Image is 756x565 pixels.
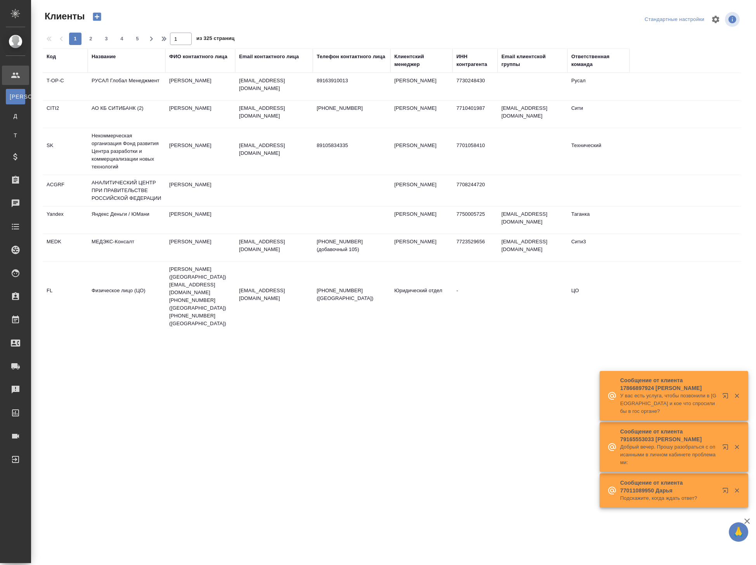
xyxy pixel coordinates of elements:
[239,104,309,120] p: [EMAIL_ADDRESS][DOMAIN_NAME]
[10,93,21,101] span: [PERSON_NAME]
[317,142,387,149] p: 89105834335
[501,53,564,68] div: Email клиентской группы
[453,206,498,234] td: 7750005725
[453,101,498,128] td: 7710401987
[196,34,234,45] span: из 325 страниц
[10,112,21,120] span: Д
[390,101,453,128] td: [PERSON_NAME]
[6,89,25,104] a: [PERSON_NAME]
[567,73,629,100] td: Русал
[729,444,745,451] button: Закрыть
[43,138,88,165] td: SK
[88,175,165,206] td: АНАЛИТИЧЕСКИЙ ЦЕНТР ПРИ ПРАВИТЕЛЬСТВЕ РОССИЙСКОЙ ФЕДЕРАЦИИ
[706,10,725,29] span: Настроить таблицу
[43,283,88,310] td: FL
[725,12,741,27] span: Посмотреть информацию
[88,283,165,310] td: Физическое лицо (ЦО)
[729,392,745,399] button: Закрыть
[165,206,235,234] td: [PERSON_NAME]
[453,177,498,204] td: 7708244720
[567,101,629,128] td: Сити
[116,35,128,43] span: 4
[10,132,21,139] span: Т
[317,77,387,85] p: 89163910013
[498,101,567,128] td: [EMAIL_ADDRESS][DOMAIN_NAME]
[239,287,309,302] p: [EMAIL_ADDRESS][DOMAIN_NAME]
[43,10,85,23] span: Клиенты
[43,177,88,204] td: ACGRF
[85,33,97,45] button: 2
[88,10,106,23] button: Создать
[456,53,494,68] div: ИНН контрагента
[85,35,97,43] span: 2
[390,206,453,234] td: [PERSON_NAME]
[390,138,453,165] td: [PERSON_NAME]
[453,138,498,165] td: 7701058410
[643,14,706,26] div: split button
[88,234,165,261] td: МЕДЭКС-Консалт
[567,283,629,310] td: ЦО
[317,104,387,112] p: [PHONE_NUMBER]
[718,483,736,501] button: Открыть в новой вкладке
[88,101,165,128] td: АО КБ СИТИБАНК (2)
[317,53,385,61] div: Телефон контактного лица
[100,33,113,45] button: 3
[165,73,235,100] td: [PERSON_NAME]
[131,33,144,45] button: 5
[620,479,717,494] p: Сообщение от клиента 77011089950 Дарья
[165,262,235,331] td: [PERSON_NAME] ([GEOGRAPHIC_DATA]) [EMAIL_ADDRESS][DOMAIN_NAME] [PHONE_NUMBER] ([GEOGRAPHIC_DATA])...
[131,35,144,43] span: 5
[567,234,629,261] td: Сити3
[88,73,165,100] td: РУСАЛ Глобал Менеджмент
[567,138,629,165] td: Технический
[567,206,629,234] td: Таганка
[620,494,717,502] p: Подскажите, когда ждать ответ?
[239,238,309,253] p: [EMAIL_ADDRESS][DOMAIN_NAME]
[718,388,736,407] button: Открыть в новой вкладке
[390,283,453,310] td: Юридический отдел
[394,53,449,68] div: Клиентский менеджер
[100,35,113,43] span: 3
[718,439,736,458] button: Открыть в новой вкладке
[620,428,717,443] p: Сообщение от клиента 79165553033 [PERSON_NAME]
[390,234,453,261] td: [PERSON_NAME]
[88,206,165,234] td: Яндекс Деньги / ЮМани
[390,73,453,100] td: [PERSON_NAME]
[43,101,88,128] td: CITI2
[165,138,235,165] td: [PERSON_NAME]
[498,206,567,234] td: [EMAIL_ADDRESS][DOMAIN_NAME]
[43,234,88,261] td: MEDK
[317,238,387,253] p: [PHONE_NUMBER] (добавочный 105)
[165,177,235,204] td: [PERSON_NAME]
[453,234,498,261] td: 7723529656
[620,392,717,415] p: У вас есть услуга, чтобы позвонили в [GEOGRAPHIC_DATA] и кое что спросили бы в гос органе?
[165,234,235,261] td: [PERSON_NAME]
[571,53,626,68] div: Ответственная команда
[620,376,717,392] p: Сообщение от клиента 17866897924 [PERSON_NAME]
[317,287,387,302] p: [PHONE_NUMBER] ([GEOGRAPHIC_DATA])
[169,53,227,61] div: ФИО контактного лица
[92,53,116,61] div: Название
[498,234,567,261] td: [EMAIL_ADDRESS][DOMAIN_NAME]
[239,77,309,92] p: [EMAIL_ADDRESS][DOMAIN_NAME]
[43,73,88,100] td: T-OP-C
[390,177,453,204] td: [PERSON_NAME]
[47,53,56,61] div: Код
[453,283,498,310] td: -
[43,206,88,234] td: Yandex
[6,128,25,143] a: Т
[6,108,25,124] a: Д
[116,33,128,45] button: 4
[453,73,498,100] td: 7730248430
[239,142,309,157] p: [EMAIL_ADDRESS][DOMAIN_NAME]
[620,443,717,466] p: Добрый вечер. Прошу разобраться с описанными в личном кабинете проблемами:
[165,101,235,128] td: [PERSON_NAME]
[729,487,745,494] button: Закрыть
[88,128,165,175] td: Некоммерческая организация Фонд развития Центра разработки и коммерциализации новых технологий
[239,53,299,61] div: Email контактного лица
